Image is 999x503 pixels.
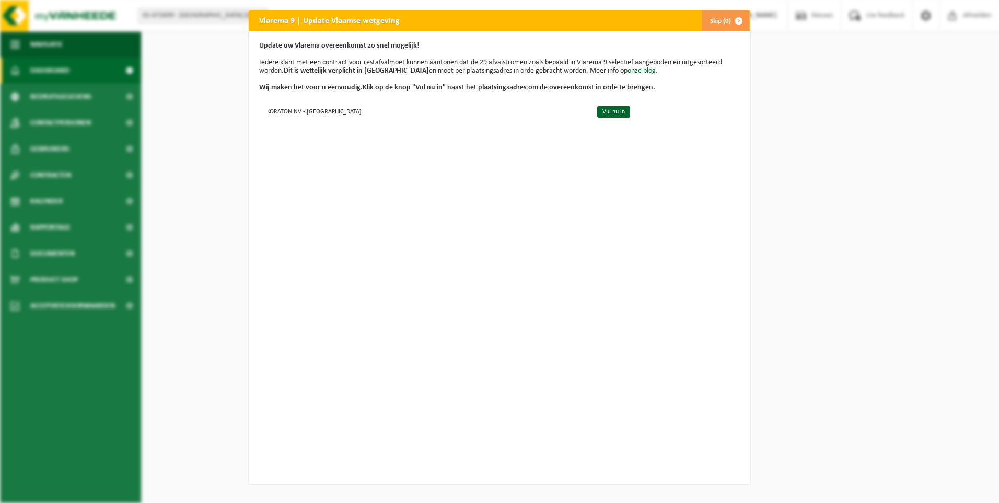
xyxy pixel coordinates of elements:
[259,42,420,50] b: Update uw Vlarema overeenkomst zo snel mogelijk!
[259,102,588,120] td: KORATON NV - [GEOGRAPHIC_DATA]
[259,42,740,92] p: moet kunnen aantonen dat de 29 afvalstromen zoals bepaald in Vlarema 9 selectief aangeboden en ui...
[628,67,658,75] a: onze blog.
[597,106,630,118] a: Vul nu in
[249,10,410,30] h2: Vlarema 9 | Update Vlaamse wetgeving
[702,10,749,31] button: Skip (0)
[259,59,389,66] u: Iedere klant met een contract voor restafval
[259,84,655,92] b: Klik op de knop "Vul nu in" naast het plaatsingsadres om de overeenkomst in orde te brengen.
[284,67,429,75] b: Dit is wettelijk verplicht in [GEOGRAPHIC_DATA]
[259,84,363,92] u: Wij maken het voor u eenvoudig.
